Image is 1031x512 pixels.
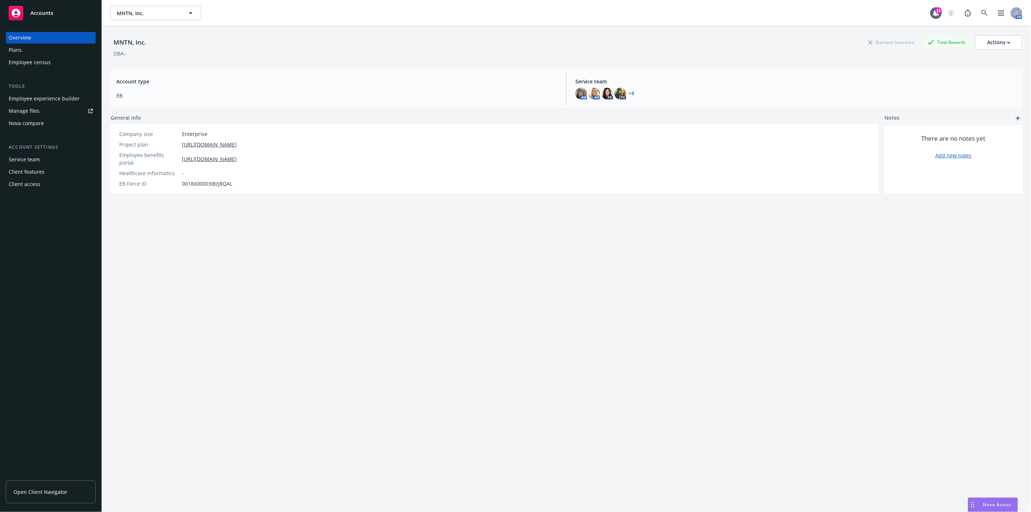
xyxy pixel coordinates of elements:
[9,166,45,178] div: Client features
[13,488,67,496] span: Open Client Navigator
[614,88,626,99] img: photo
[6,117,96,129] a: Nova compare
[182,155,237,163] a: [URL][DOMAIN_NAME]
[6,83,96,90] div: Tools
[111,38,149,47] div: MNTN, Inc.
[968,498,977,512] div: Drag to move
[975,35,1022,50] button: Actions
[6,178,96,190] a: Client access
[935,152,972,159] a: Add new notes
[6,57,96,68] a: Employee census
[922,134,986,143] span: There are no notes yet
[6,154,96,165] a: Service team
[9,57,51,68] div: Employee census
[9,154,40,165] div: Service team
[119,180,179,187] div: EB Force ID
[588,88,600,99] img: photo
[116,92,558,99] span: EB
[116,78,558,85] span: Account type
[977,6,992,20] a: Search
[987,36,1010,49] div: Actions
[182,130,207,138] span: Enterprise
[601,88,613,99] img: photo
[6,3,96,23] a: Accounts
[119,141,179,148] div: Project plan
[575,78,1016,85] span: Service team
[994,6,1009,20] a: Switch app
[6,44,96,56] a: Plans
[119,169,179,177] div: Healthcare Informatics
[182,141,237,148] a: [URL][DOMAIN_NAME]
[1014,114,1022,123] a: add
[968,497,1018,512] button: Nova Assist
[865,38,918,47] div: Business Insurance
[9,93,80,104] div: Employee experience builder
[113,50,127,57] div: DBA: -
[9,105,40,117] div: Manage files
[961,6,975,20] a: Report a Bug
[9,117,44,129] div: Nova compare
[182,169,184,177] span: -
[111,114,141,121] span: General info
[575,88,587,99] img: photo
[6,93,96,104] a: Employee experience builder
[6,105,96,117] a: Manage files
[119,130,179,138] div: Company size
[30,10,53,16] span: Accounts
[117,9,179,17] span: MNTN, Inc.
[9,178,40,190] div: Client access
[6,32,96,44] a: Overview
[629,91,634,96] a: +3
[924,38,969,47] div: Total Rewards
[119,151,179,166] div: Employee benefits portal
[983,501,1012,508] span: Nova Assist
[9,44,22,56] div: Plans
[6,166,96,178] a: Client features
[944,6,958,20] a: Start snowing
[6,144,96,151] div: Account settings
[182,180,232,187] span: 0018X00003IBzJ8QAL
[885,114,899,123] span: Notes
[111,6,201,20] button: MNTN, Inc.
[9,32,31,44] div: Overview
[935,7,942,14] div: 12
